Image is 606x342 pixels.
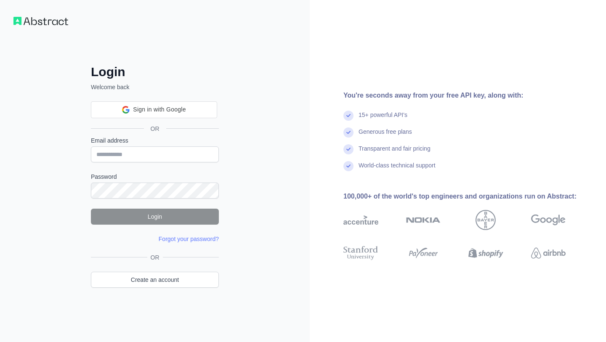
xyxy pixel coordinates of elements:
[144,125,166,133] span: OR
[359,144,431,161] div: Transparent and fair pricing
[147,253,163,262] span: OR
[359,161,436,178] div: World-class technical support
[133,105,186,114] span: Sign in with Google
[343,111,353,121] img: check mark
[343,127,353,138] img: check mark
[91,272,219,288] a: Create an account
[91,83,219,91] p: Welcome back
[343,90,593,101] div: You're seconds away from your free API key, along with:
[343,210,378,230] img: accenture
[91,209,219,225] button: Login
[91,101,217,118] div: Sign in with Google
[343,244,378,262] img: stanford university
[159,236,219,242] a: Forgot your password?
[476,210,496,230] img: bayer
[406,210,441,230] img: nokia
[91,64,219,80] h2: Login
[359,111,407,127] div: 15+ powerful API's
[91,172,219,181] label: Password
[343,161,353,171] img: check mark
[468,244,503,262] img: shopify
[343,144,353,154] img: check mark
[531,244,566,262] img: airbnb
[531,210,566,230] img: google
[343,191,593,201] div: 100,000+ of the world's top engineers and organizations run on Abstract:
[406,244,441,262] img: payoneer
[13,17,68,25] img: Workflow
[359,127,412,144] div: Generous free plans
[91,136,219,145] label: Email address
